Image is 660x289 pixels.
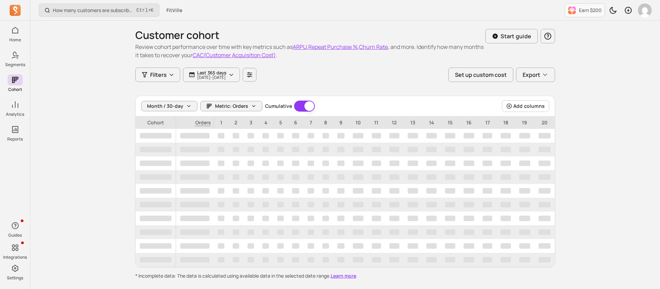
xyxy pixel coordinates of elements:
span: ‌ [292,133,299,138]
span: ‌ [483,257,492,262]
span: ‌ [519,229,530,235]
p: 1 [214,116,229,129]
span: ‌ [426,229,437,235]
span: ‌ [218,229,224,235]
span: ‌ [389,147,400,152]
p: 8 [318,116,333,129]
span: ‌ [322,174,329,180]
span: ‌ [353,174,364,180]
span: ‌ [353,243,364,249]
span: ‌ [140,229,172,235]
span: ‌ [180,257,210,262]
span: ‌ [519,243,530,249]
span: ‌ [445,229,455,235]
span: ‌ [372,257,381,262]
span: ‌ [218,188,224,194]
span: ‌ [233,243,239,249]
span: ‌ [292,147,299,152]
span: ‌ [218,174,224,180]
span: ‌ [389,216,400,221]
kbd: K [151,8,154,13]
button: Filters [135,68,180,82]
span: ‌ [180,188,210,194]
span: ‌ [247,243,254,249]
span: ‌ [538,133,551,138]
p: Cohort [136,116,176,129]
span: ‌ [322,216,329,221]
span: ‌ [519,147,530,152]
span: ‌ [277,202,284,207]
span: ‌ [262,243,269,249]
span: ‌ [538,229,551,235]
button: Set up custom cost [448,68,513,82]
span: ‌ [408,229,418,235]
p: 20 [534,116,555,129]
span: ‌ [322,188,329,194]
span: ‌ [277,216,284,221]
button: Churn Rate [359,43,388,51]
span: ‌ [501,133,511,138]
p: 7 [303,116,318,129]
span: ‌ [262,147,269,152]
span: ‌ [262,188,269,194]
span: ‌ [445,133,455,138]
span: ‌ [426,216,437,221]
span: ‌ [292,188,299,194]
span: Export [523,71,540,79]
span: ‌ [337,202,344,207]
span: ‌ [247,202,254,207]
span: ‌ [483,161,492,166]
span: ‌ [445,216,455,221]
span: ‌ [277,133,284,138]
span: ‌ [464,202,475,207]
span: ‌ [308,161,314,166]
span: ‌ [538,147,551,152]
span: ‌ [322,243,329,249]
span: FitVille [166,7,182,14]
span: ‌ [233,133,239,138]
span: ‌ [464,147,475,152]
span: ‌ [337,243,344,249]
button: Start guide [485,29,538,43]
span: ‌ [337,257,344,262]
span: ‌ [353,216,364,221]
span: ‌ [247,229,254,235]
button: Earn $200 [565,3,605,17]
span: ‌ [308,147,314,152]
span: ‌ [538,216,551,221]
p: How many customers are subscribed to my email list? [53,7,134,14]
span: ‌ [464,133,475,138]
span: ‌ [247,161,254,166]
span: ‌ [337,229,344,235]
span: ‌ [140,147,172,152]
span: ‌ [372,161,381,166]
span: ‌ [426,161,437,166]
span: ‌ [426,202,437,207]
p: * Incomplete data: The data is calculated using available data in the selected date range. [135,272,555,279]
img: avatar [638,3,652,17]
span: ‌ [292,202,299,207]
span: ‌ [262,161,269,166]
span: ‌ [372,174,381,180]
span: ‌ [445,202,455,207]
button: Add columns [502,100,549,112]
span: Month / 30-day [147,103,183,110]
button: Metric: Orders [200,101,262,111]
span: ‌ [262,229,269,235]
span: ‌ [337,161,344,166]
span: + [136,7,154,14]
span: ‌ [483,229,492,235]
span: ‌ [218,133,224,138]
p: Guides [8,233,22,238]
span: ‌ [180,243,210,249]
span: ‌ [218,161,224,166]
span: ‌ [180,161,210,166]
button: Repeat Purchase % [308,43,358,51]
span: ‌ [322,202,329,207]
span: ‌ [322,147,329,152]
span: ‌ [483,216,492,221]
p: 5 [273,116,288,129]
span: ‌ [483,174,492,180]
span: ‌ [140,216,172,221]
kbd: Ctrl [136,7,148,14]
